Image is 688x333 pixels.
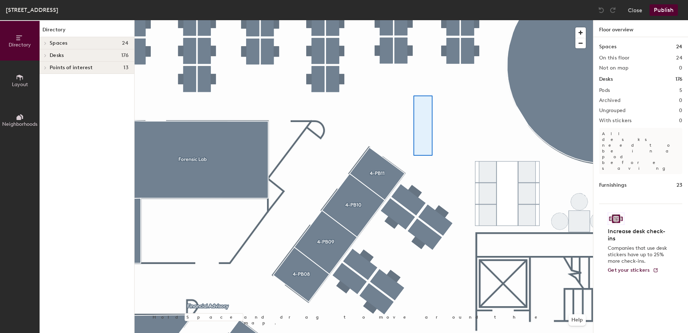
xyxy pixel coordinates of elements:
[50,40,68,46] span: Spaces
[608,213,624,225] img: Sticker logo
[676,43,682,51] h1: 24
[599,75,613,83] h1: Desks
[676,181,682,189] h1: 23
[6,5,58,14] div: [STREET_ADDRESS]
[40,26,134,37] h1: Directory
[599,118,632,124] h2: With stickers
[608,228,669,242] h4: Increase desk check-ins
[599,181,626,189] h1: Furnishings
[599,98,620,103] h2: Archived
[608,245,669,265] p: Companies that use desk stickers have up to 25% more check-ins.
[608,267,650,273] span: Get your stickers
[569,314,586,326] button: Help
[122,40,128,46] span: 24
[599,88,610,93] h2: Pods
[50,65,92,71] span: Points of interest
[50,53,64,58] span: Desks
[679,108,682,114] h2: 0
[599,108,626,114] h2: Ungrouped
[599,55,630,61] h2: On this floor
[608,267,658,274] a: Get your stickers
[679,88,682,93] h2: 5
[649,4,678,16] button: Publish
[12,81,28,88] span: Layout
[675,75,682,83] h1: 176
[679,98,682,103] h2: 0
[121,53,128,58] span: 176
[2,121,37,127] span: Neighborhoods
[599,128,682,174] p: All desks need to be in a pod before saving
[599,65,628,71] h2: Not on map
[628,4,642,16] button: Close
[593,20,688,37] h1: Floor overview
[679,65,682,71] h2: 0
[676,55,682,61] h2: 24
[9,42,31,48] span: Directory
[599,43,616,51] h1: Spaces
[598,6,605,14] img: Undo
[123,65,128,71] span: 13
[609,6,616,14] img: Redo
[679,118,682,124] h2: 0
